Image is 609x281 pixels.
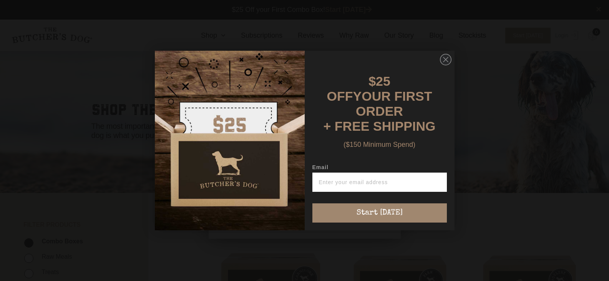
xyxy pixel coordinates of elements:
button: Start [DATE] [312,203,447,223]
input: Enter your email address [312,173,447,192]
span: $25 OFF [327,74,390,103]
span: ($150 Minimum Spend) [343,141,415,148]
button: Close dialog [440,54,451,65]
img: d0d537dc-5429-4832-8318-9955428ea0a1.jpeg [155,51,305,230]
label: Email [312,164,447,173]
span: YOUR FIRST ORDER + FREE SHIPPING [324,89,436,133]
